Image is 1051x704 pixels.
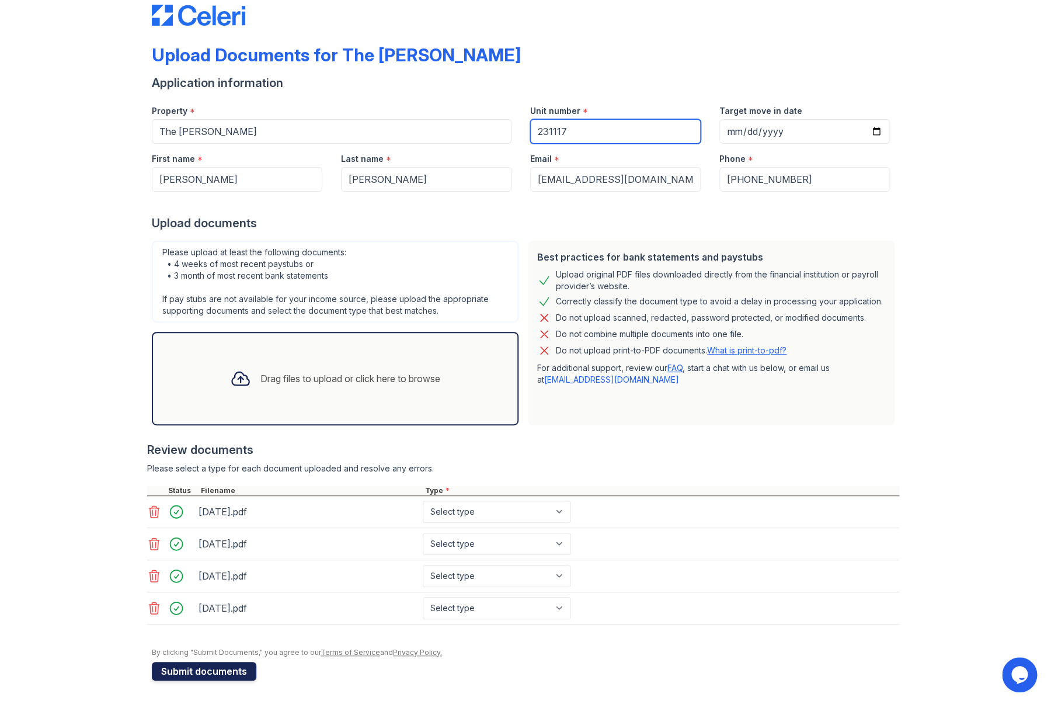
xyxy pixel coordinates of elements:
[147,442,899,458] div: Review documents
[537,250,885,264] div: Best practices for bank statements and paystubs
[152,648,899,657] div: By clicking "Submit Documents," you agree to our and
[707,345,786,355] a: What is print-to-pdf?
[393,648,442,657] a: Privacy Policy.
[147,463,899,474] div: Please select a type for each document uploaded and resolve any errors.
[260,372,440,386] div: Drag files to upload or click here to browse
[152,153,195,165] label: First name
[199,486,423,495] div: Filename
[556,311,866,325] div: Do not upload scanned, redacted, password protected, or modified documents.
[719,105,802,117] label: Target move in date
[152,5,245,26] img: CE_Logo_Blue-a8612792a0a2168367f1c8372b55b34899dd931a85d93a1a3d3e32e68fde9ad4.png
[152,105,187,117] label: Property
[556,269,885,292] div: Upload original PDF files downloaded directly from the financial institution or payroll provider’...
[667,363,683,373] a: FAQ
[530,105,580,117] label: Unit number
[152,241,518,322] div: Please upload at least the following documents: • 4 weeks of most recent paystubs or • 3 month of...
[152,75,899,91] div: Application information
[556,294,883,308] div: Correctly classify the document type to avoid a delay in processing your application.
[530,153,552,165] label: Email
[556,345,786,356] p: Do not upload print-to-PDF documents.
[556,327,743,341] div: Do not combine multiple documents into one file.
[199,502,418,521] div: [DATE].pdf
[152,662,256,681] button: Submit documents
[166,486,199,495] div: Status
[1002,657,1039,692] iframe: chat widget
[341,153,384,165] label: Last name
[199,599,418,618] div: [DATE].pdf
[423,486,899,495] div: Type
[544,374,679,384] a: [EMAIL_ADDRESS][DOMAIN_NAME]
[199,535,418,553] div: [DATE].pdf
[321,648,380,657] a: Terms of Service
[719,153,746,165] label: Phone
[152,44,521,65] div: Upload Documents for The [PERSON_NAME]
[537,362,885,386] p: For additional support, review our , start a chat with us below, or email us at
[152,215,899,231] div: Upload documents
[199,567,418,585] div: [DATE].pdf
